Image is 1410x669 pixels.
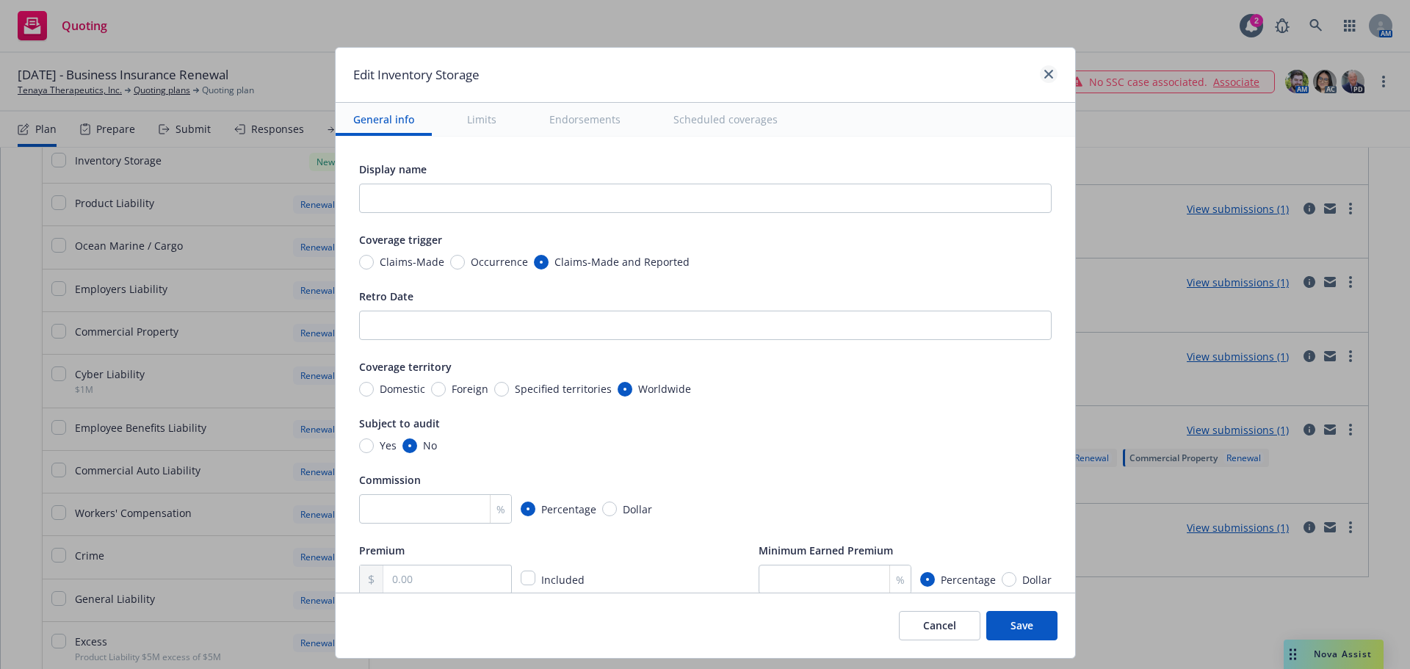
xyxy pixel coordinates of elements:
[359,255,374,270] input: Claims-Made
[380,438,397,453] span: Yes
[896,572,905,587] span: %
[494,382,509,397] input: Specified territories
[359,543,405,557] span: Premium
[532,103,638,136] button: Endorsements
[380,381,425,397] span: Domestic
[920,572,935,587] input: Percentage
[380,254,444,270] span: Claims-Made
[521,502,535,516] input: Percentage
[402,438,417,453] input: No
[423,438,437,453] span: No
[534,255,549,270] input: Claims-Made and Reported
[541,573,585,587] span: Included
[359,162,427,176] span: Display name
[541,502,596,517] span: Percentage
[353,65,480,84] h1: Edit Inventory Storage
[618,382,632,397] input: Worldwide
[1040,65,1057,83] a: close
[554,254,690,270] span: Claims-Made and Reported
[450,255,465,270] input: Occurrence
[656,103,795,136] button: Scheduled coverages
[359,289,413,303] span: Retro Date
[759,543,893,557] span: Minimum Earned Premium
[1022,572,1052,587] span: Dollar
[899,611,980,640] button: Cancel
[336,103,432,136] button: General info
[431,382,446,397] input: Foreign
[638,381,691,397] span: Worldwide
[623,502,652,517] span: Dollar
[515,381,612,397] span: Specified territories
[941,572,996,587] span: Percentage
[359,382,374,397] input: Domestic
[602,502,617,516] input: Dollar
[383,565,510,593] input: 0.00
[359,473,421,487] span: Commission
[449,103,514,136] button: Limits
[359,360,452,374] span: Coverage territory
[471,254,528,270] span: Occurrence
[359,416,440,430] span: Subject to audit
[359,438,374,453] input: Yes
[452,381,488,397] span: Foreign
[986,611,1057,640] button: Save
[496,502,505,517] span: %
[359,233,442,247] span: Coverage trigger
[1002,572,1016,587] input: Dollar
